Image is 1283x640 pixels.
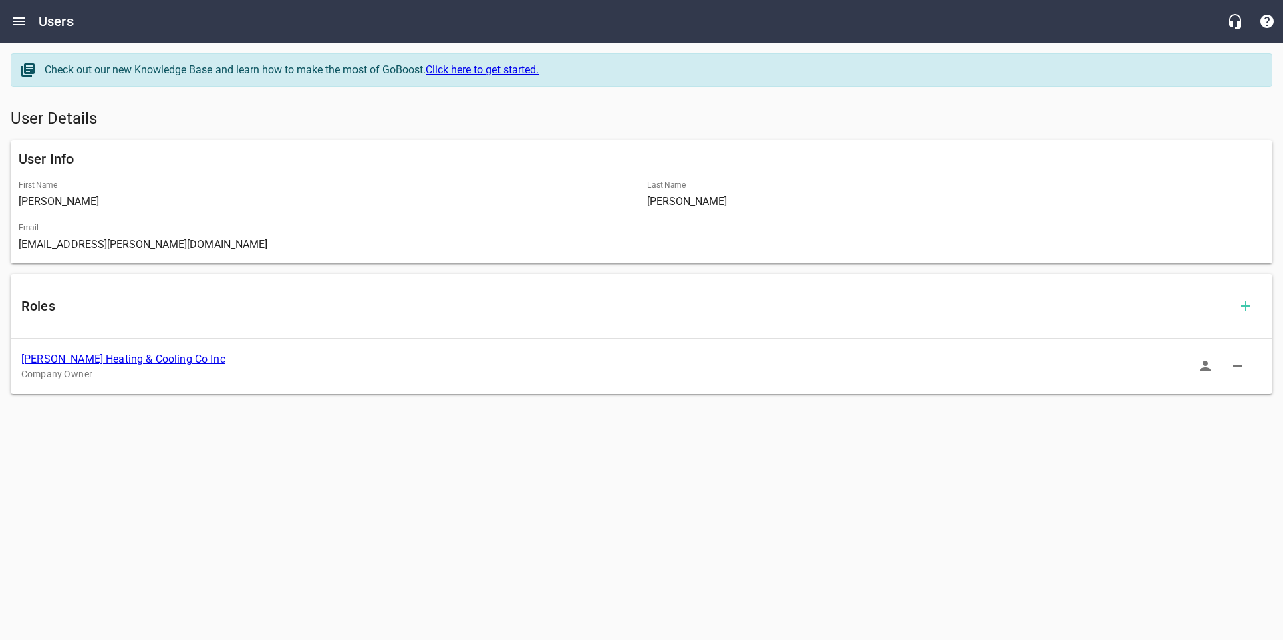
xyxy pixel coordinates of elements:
[1251,5,1283,37] button: Support Portal
[1230,290,1262,322] button: Add Role
[21,353,225,365] a: [PERSON_NAME] Heating & Cooling Co Inc
[1222,350,1254,382] button: Delete Role
[3,5,35,37] button: Open drawer
[45,62,1258,78] div: Check out our new Knowledge Base and learn how to make the most of GoBoost.
[11,108,1272,130] h5: User Details
[21,295,1230,317] h6: Roles
[19,148,1264,170] h6: User Info
[647,181,686,189] label: Last Name
[1189,350,1222,382] button: Sign In as Role
[1219,5,1251,37] button: Live Chat
[19,181,57,189] label: First Name
[19,224,39,232] label: Email
[426,63,539,76] a: Click here to get started.
[21,367,1240,381] p: Company Owner
[39,11,74,32] h6: Users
